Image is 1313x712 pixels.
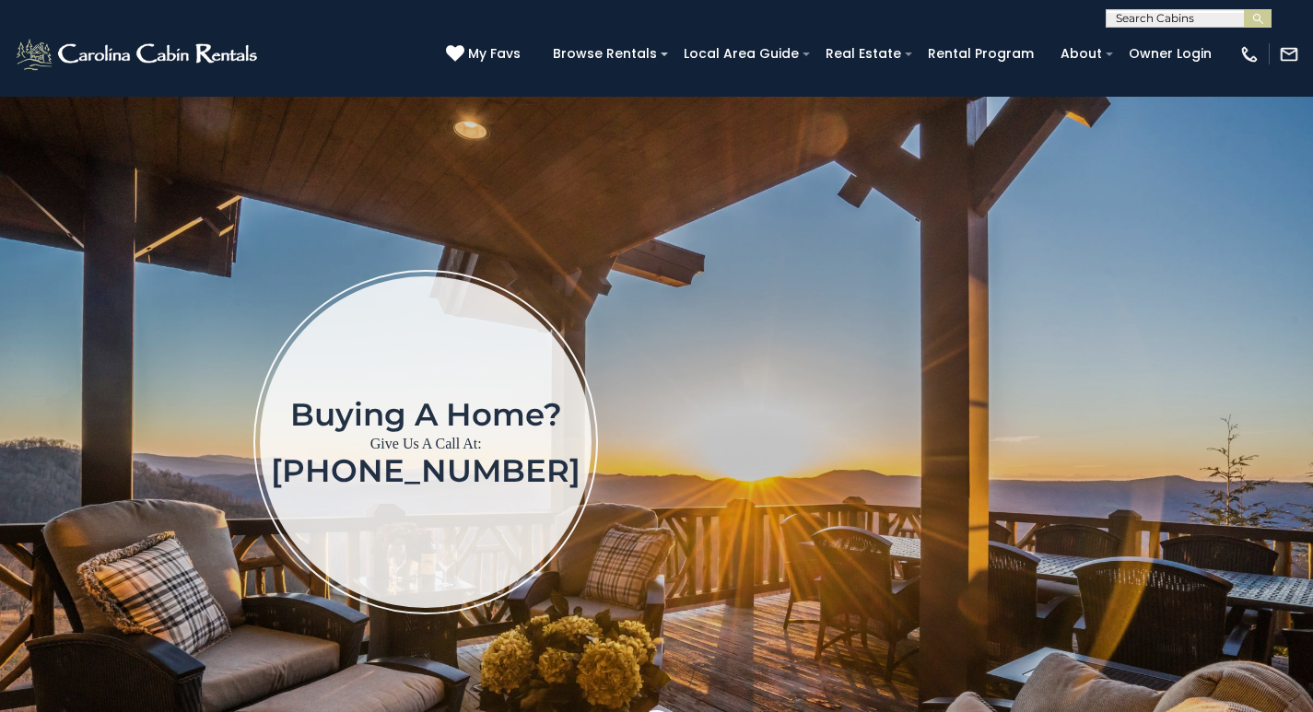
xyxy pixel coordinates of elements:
a: Local Area Guide [674,40,808,68]
span: My Favs [468,44,521,64]
a: [PHONE_NUMBER] [271,451,580,490]
img: phone-regular-white.png [1239,44,1260,64]
a: Browse Rentals [544,40,666,68]
img: White-1-2.png [14,36,263,73]
a: Rental Program [919,40,1043,68]
a: About [1051,40,1111,68]
a: My Favs [446,44,525,64]
h1: Buying a home? [271,398,580,431]
a: Owner Login [1120,40,1221,68]
iframe: New Contact Form [825,193,1286,690]
p: Give Us A Call At: [271,431,580,457]
a: Real Estate [816,40,910,68]
img: mail-regular-white.png [1279,44,1299,64]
